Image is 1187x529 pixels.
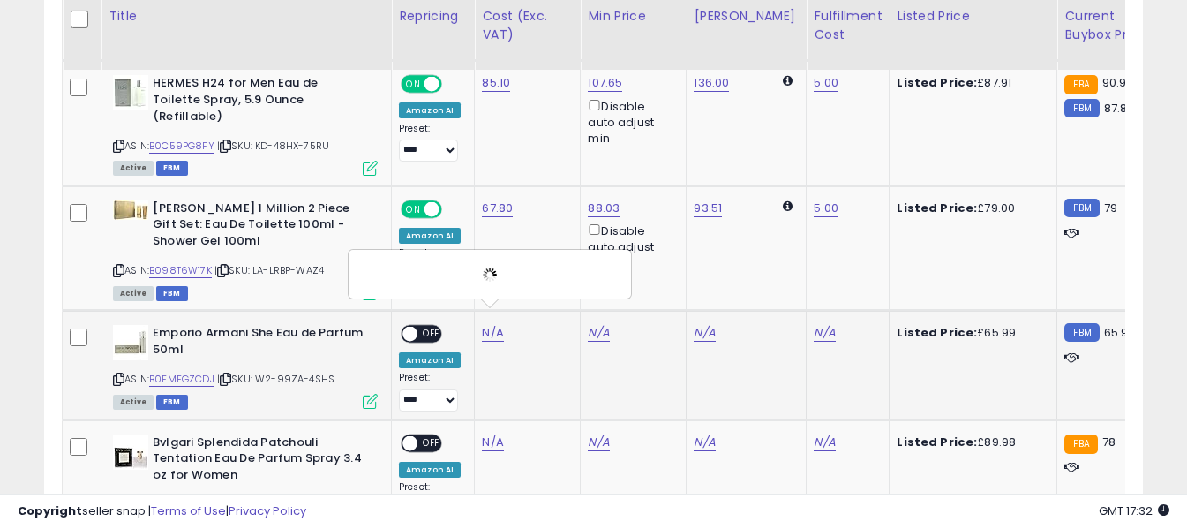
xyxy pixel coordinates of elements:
a: N/A [814,324,835,342]
img: 31afTrWLTSL._SL40_.jpg [113,325,148,360]
a: 136.00 [694,74,729,92]
a: 5.00 [814,74,838,92]
a: N/A [588,324,609,342]
div: £87.91 [897,75,1043,91]
small: FBM [1064,199,1099,217]
div: £79.00 [897,200,1043,216]
div: [PERSON_NAME] [694,7,799,26]
div: Disable auto adjust min [588,96,672,147]
span: OFF [417,327,446,342]
div: Preset: [399,372,461,412]
span: FBM [156,161,188,176]
span: All listings currently available for purchase on Amazon [113,395,154,410]
div: Amazon AI [399,462,461,478]
a: N/A [588,434,609,451]
a: N/A [482,434,503,451]
div: Current Buybox Price [1064,7,1155,44]
a: 5.00 [814,200,838,217]
span: 78 [1102,434,1116,450]
b: Listed Price: [897,324,977,341]
span: OFF [417,435,446,450]
a: N/A [694,434,715,451]
div: seller snap | | [18,503,306,520]
strong: Copyright [18,503,82,519]
b: Bvlgari Splendida Patchouli Tentation Eau De Parfum Spray 3.4 oz for Women [153,435,367,488]
span: OFF [439,77,468,92]
a: Terms of Use [151,503,226,519]
span: ON [402,77,424,92]
i: Calculated using Dynamic Max Price. [783,200,793,212]
span: | SKU: KD-48HX-75RU [217,139,329,153]
i: Calculated using Dynamic Max Price. [783,75,793,87]
span: 90.96 [1102,74,1134,91]
a: 67.80 [482,200,513,217]
div: Repricing [399,7,467,26]
span: All listings currently available for purchase on Amazon [113,286,154,301]
a: 107.65 [588,74,622,92]
div: Fulfillment Cost [814,7,882,44]
small: FBA [1064,75,1097,94]
span: | SKU: W2-99ZA-4SHS [217,372,334,386]
span: All listings currently available for purchase on Amazon [113,161,154,176]
a: 93.51 [694,200,722,217]
a: Privacy Policy [229,503,306,519]
a: N/A [814,434,835,451]
a: 88.03 [588,200,620,217]
span: 79 [1104,200,1117,216]
div: Amazon AI [399,228,461,244]
div: Min Price [588,7,679,26]
div: Disable auto adjust min [588,221,672,272]
img: 41auATt0sJL._SL40_.jpg [113,200,148,220]
div: Amazon AI [399,102,461,118]
small: FBM [1064,323,1099,342]
a: B0C59PG8FY [149,139,214,154]
img: 31vN0HtPXTL._SL40_.jpg [113,435,148,470]
div: £89.98 [897,435,1043,450]
span: ON [402,201,424,216]
small: FBM [1064,99,1099,117]
a: 85.10 [482,74,510,92]
div: ASIN: [113,75,378,173]
div: Preset: [399,247,461,287]
span: FBM [156,395,188,410]
a: B098T6W17K [149,263,212,278]
span: 2025-09-12 17:32 GMT [1099,503,1169,519]
b: Listed Price: [897,200,977,216]
span: | SKU: LA-LRBP-WAZ4 [214,263,324,277]
img: 41TjHG0H2iL._SL40_.jpg [113,75,148,110]
a: N/A [482,324,503,342]
b: Emporio Armani She Eau de Parfum 50ml [153,325,367,362]
div: ASIN: [113,200,378,299]
b: Listed Price: [897,434,977,450]
div: Cost (Exc. VAT) [482,7,573,44]
div: Amazon AI [399,352,461,368]
a: N/A [694,324,715,342]
b: [PERSON_NAME] 1 Million 2 Piece Gift Set: Eau De Toilette 100ml - Shower Gel 100ml [153,200,367,254]
b: Listed Price: [897,74,977,91]
span: 87.89 [1104,100,1135,117]
div: Title [109,7,384,26]
span: OFF [439,201,468,216]
div: Preset: [399,123,461,162]
small: FBA [1064,435,1097,454]
span: FBM [156,286,188,301]
div: Listed Price [897,7,1049,26]
a: B0FMFGZCDJ [149,372,214,387]
div: ASIN: [113,325,378,407]
div: £65.99 [897,325,1043,341]
b: HERMES H24 for Men Eau de Toilette Spray, 5.9 Ounce (Refillable) [153,75,367,129]
span: 65.99 [1104,324,1136,341]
